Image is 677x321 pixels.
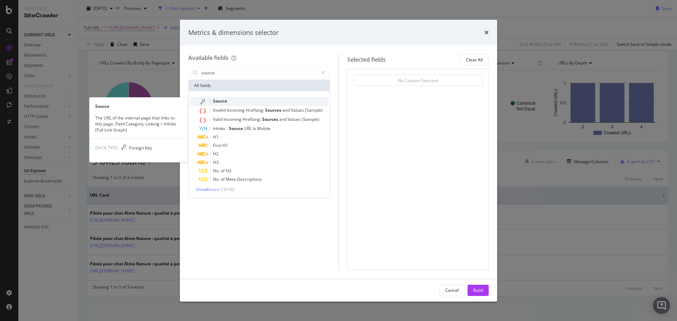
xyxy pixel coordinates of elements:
div: Cancel [445,287,459,293]
span: Inlinks [213,125,226,131]
span: Mobile [257,125,270,131]
span: Values [288,116,302,122]
div: Open Intercom Messenger [653,297,670,314]
div: All fields [189,80,330,91]
span: No. [213,176,221,182]
input: Search by field name [201,67,318,78]
span: Invalid [213,107,227,113]
span: Valid [213,116,224,122]
div: times [484,28,489,37]
span: Source [229,125,244,131]
div: The URL of the internal page that links to this page. Field Category: Linking > Inlinks (Full Lin... [90,115,188,133]
span: of [221,176,226,182]
span: Hreflang: [246,107,265,113]
span: Show 8 more [196,186,219,192]
span: - [226,125,229,131]
span: No. [213,168,221,174]
span: and [282,107,291,113]
span: H3 [226,168,231,174]
span: Values [291,107,305,113]
span: (Sample) [305,107,323,113]
button: Cancel [439,285,465,296]
span: Sources [265,107,282,113]
span: Source [213,98,227,104]
div: Build [473,287,483,293]
span: H1 [222,142,228,148]
div: Selected fields [347,56,386,64]
span: of [221,168,226,174]
span: Incoming [227,107,246,113]
span: Sources [262,116,279,122]
span: and [279,116,288,122]
span: (Sample) [302,116,319,122]
span: H2 [213,151,219,157]
span: Meta [226,176,237,182]
span: ( 10 / 18 ) [220,186,234,192]
div: Available fields [188,54,228,62]
span: Descriptions [237,176,262,182]
span: H1 [213,134,219,140]
div: No Column Selected [398,78,438,84]
button: Clear All [460,54,489,65]
div: Source [90,103,188,109]
div: Clear All [466,57,483,63]
span: URL [244,125,253,131]
div: Metrics & dimensions selector [188,28,279,37]
div: modal [180,20,497,302]
span: Hreflang: [243,116,262,122]
span: H3 [213,159,219,165]
span: First [213,142,222,148]
span: Is [253,125,257,131]
button: Build [468,285,489,296]
span: Incoming [224,116,243,122]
